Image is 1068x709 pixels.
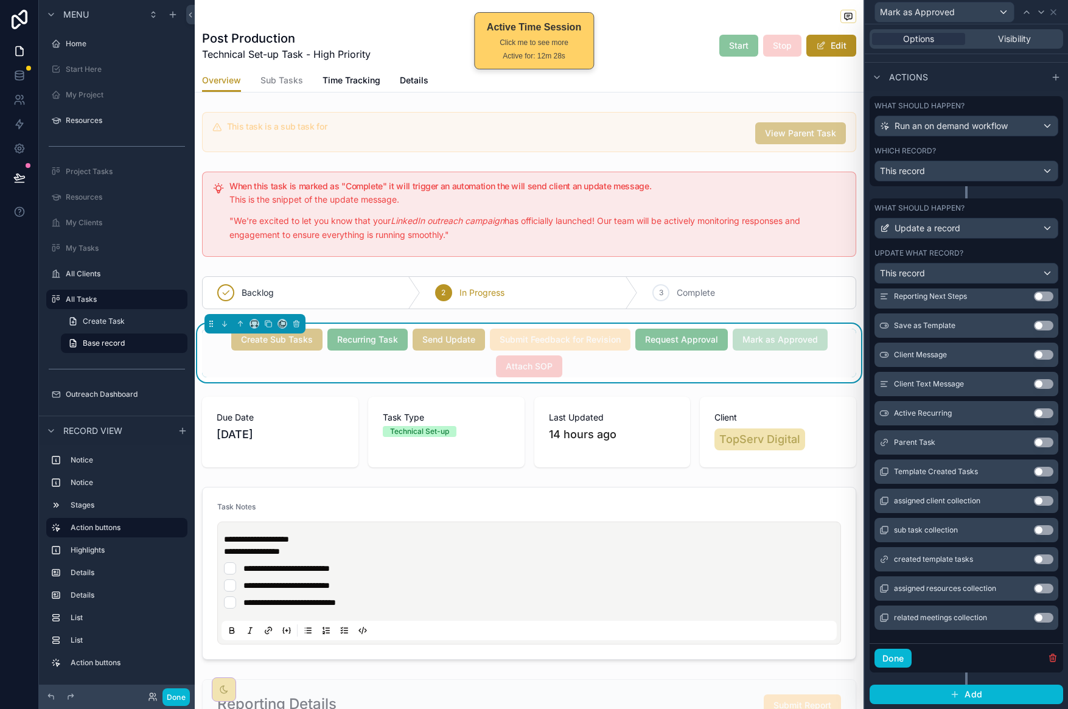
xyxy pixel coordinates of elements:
span: assigned client collection [894,496,980,506]
label: Project Tasks [66,167,185,176]
a: Resources [46,111,187,130]
span: Client Text Message [894,379,964,389]
a: My Clients [46,213,187,232]
span: Client Message [894,350,947,360]
span: Technical Set-up Task - High Priority [202,47,371,61]
button: Done [874,649,912,668]
button: Run an on demand workflow [874,116,1058,136]
span: related meetings collection [894,613,987,623]
a: My Project [46,85,187,105]
label: Notice [71,455,183,465]
div: Active Time Session [487,20,581,35]
button: Update a record [874,218,1058,239]
label: Action buttons [71,523,178,533]
span: Base record [83,338,125,348]
button: Edit [806,35,856,57]
a: Home [46,34,187,54]
button: Add [870,685,1063,704]
label: Home [66,39,185,49]
span: Record view [63,425,122,437]
span: Reporting Next Steps [894,292,967,301]
span: Details [400,74,428,86]
span: Template Created Tasks [894,467,978,477]
label: Start Here [66,65,185,74]
label: Details [71,590,183,600]
button: This record [874,263,1058,284]
a: Sub Tasks [260,69,303,94]
span: This record [880,165,925,177]
label: My Tasks [66,243,185,253]
h1: Post Production [202,30,371,47]
a: My Pipeline [46,410,187,430]
span: Menu [63,9,89,21]
label: All Clients [66,269,185,279]
span: assigned resources collection [894,584,996,593]
label: What should happen? [874,203,965,213]
button: This record [874,161,1058,181]
label: Highlights [71,545,183,555]
span: Actions [889,71,928,83]
label: Stages [71,500,183,510]
label: Which record? [874,146,936,156]
a: All Clients [46,264,187,284]
label: My Project [66,90,185,100]
span: Run an on demand workflow [895,120,1008,132]
span: Visibility [998,33,1031,45]
label: List [71,635,183,645]
a: Overview [202,69,241,93]
div: scrollable content [39,445,195,685]
a: My Tasks [46,239,187,258]
div: Click me to see more [487,37,581,48]
a: Base record [61,334,187,353]
span: Create Task [83,316,125,326]
span: Mark as Approved [880,6,955,18]
a: Project Tasks [46,162,187,181]
span: Overview [202,74,241,86]
span: Sub Tasks [260,74,303,86]
label: My Clients [66,218,185,228]
div: Active for: 12m 28s [487,51,581,61]
label: Update what record? [874,248,963,258]
a: Create Task [61,312,187,331]
label: All Tasks [66,295,180,304]
span: Active Recurring [894,408,952,418]
label: What should happen? [874,101,965,111]
span: Update a record [895,222,960,234]
span: Parent Task [894,438,935,447]
a: Details [400,69,428,94]
label: Action buttons [71,658,183,668]
label: My Pipeline [66,415,185,425]
label: Outreach Dashboard [66,389,185,399]
label: Resources [66,116,185,125]
a: Resources [46,187,187,207]
label: Details [71,568,183,578]
span: Save as Template [894,321,955,330]
span: This record [880,267,925,279]
span: Time Tracking [323,74,380,86]
span: Add [965,689,982,700]
span: created template tasks [894,554,973,564]
span: Options [903,33,934,45]
label: Notice [71,478,183,487]
a: All Tasks [46,290,187,309]
button: Done [162,688,190,706]
a: Outreach Dashboard [46,385,187,404]
button: Mark as Approved [874,2,1014,23]
span: sub task collection [894,525,958,535]
a: Time Tracking [323,69,380,94]
label: Resources [66,192,185,202]
a: Start Here [46,60,187,79]
label: List [71,613,183,623]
